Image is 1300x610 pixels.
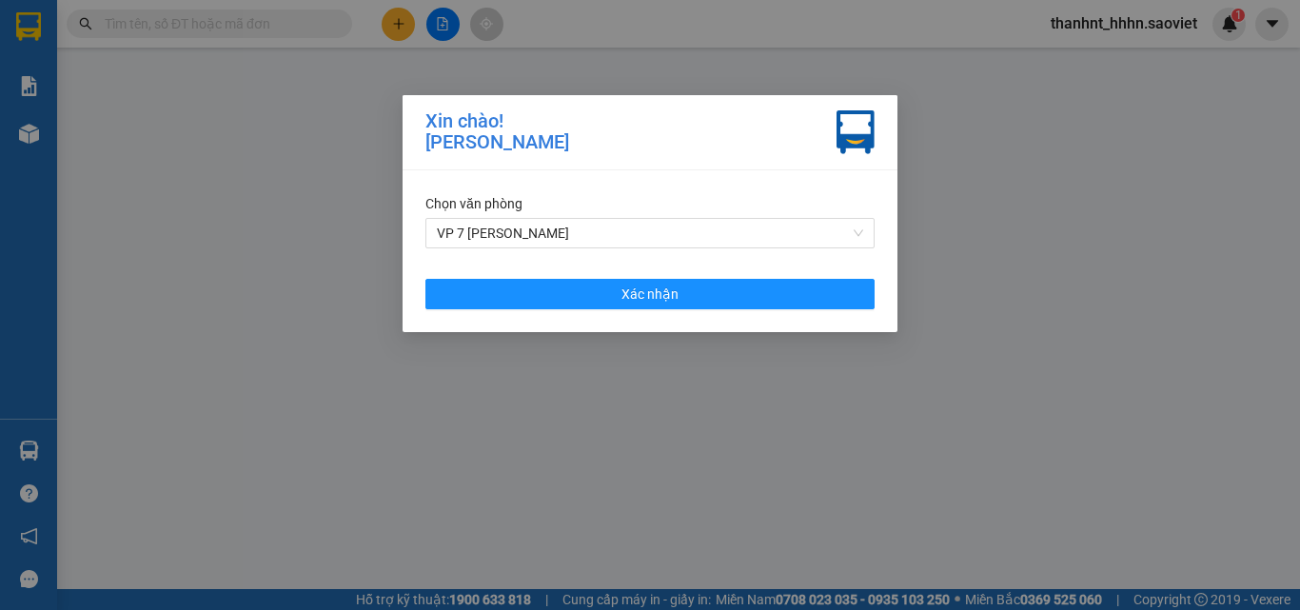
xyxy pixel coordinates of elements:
img: vxr-icon [837,110,875,154]
span: VP 7 Phạm Văn Đồng [437,219,863,247]
span: Xác nhận [621,284,679,305]
button: Xác nhận [425,279,875,309]
div: Xin chào! [PERSON_NAME] [425,110,569,154]
div: Chọn văn phòng [425,193,875,214]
